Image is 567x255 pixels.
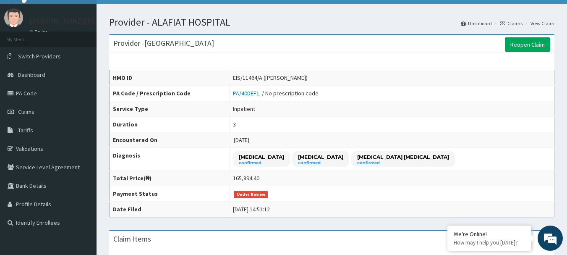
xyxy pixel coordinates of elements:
[298,153,343,160] p: [MEDICAL_DATA]
[110,70,230,86] th: HMO ID
[239,161,284,165] small: confirmed
[18,126,33,134] span: Tariffs
[110,117,230,132] th: Duration
[233,205,270,213] div: [DATE] 14:51:12
[234,136,249,144] span: [DATE]
[110,186,230,202] th: Payment Status
[500,20,523,27] a: Claims
[138,4,158,24] div: Minimize live chat window
[49,75,116,160] span: We're online!
[29,17,154,25] p: [PERSON_NAME][GEOGRAPHIC_DATA]
[233,174,259,182] div: 165,894.40
[454,230,525,238] div: We're Online!
[29,29,50,35] a: Online
[233,74,308,82] div: EIS/11464/A ([PERSON_NAME])
[113,235,151,243] h3: Claim Items
[233,105,255,113] div: Inpatient
[44,47,141,58] div: Chat with us now
[530,20,554,27] a: View Claim
[16,42,34,63] img: d_794563401_company_1708531726252_794563401
[110,101,230,117] th: Service Type
[4,168,160,197] textarea: Type your message and hit 'Enter'
[233,89,319,97] div: / No prescription code
[298,161,343,165] small: confirmed
[233,120,236,129] div: 3
[461,20,492,27] a: Dashboard
[357,161,449,165] small: confirmed
[233,89,262,97] a: PA/40DEF1
[18,71,45,79] span: Dashboard
[110,132,230,148] th: Encountered On
[234,191,268,198] span: Under Review
[110,86,230,101] th: PA Code / Prescription Code
[109,17,554,28] h1: Provider - ALAFIAT HOSPITAL
[4,8,23,27] img: User Image
[18,53,61,60] span: Switch Providers
[110,202,230,217] th: Date Filed
[18,108,34,116] span: Claims
[454,239,525,246] p: How may I help you today?
[110,148,230,171] th: Diagnosis
[357,153,449,160] p: [MEDICAL_DATA] [MEDICAL_DATA]
[110,171,230,186] th: Total Price(₦)
[505,37,550,52] a: Reopen Claim
[239,153,284,160] p: [MEDICAL_DATA]
[113,39,214,47] h3: Provider - [GEOGRAPHIC_DATA]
